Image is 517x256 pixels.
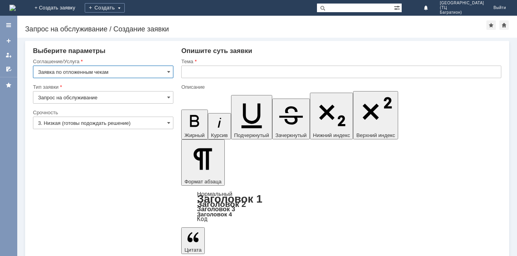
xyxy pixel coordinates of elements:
[440,5,484,10] span: (ТЦ
[184,132,205,138] span: Жирный
[231,95,272,139] button: Подчеркнутый
[197,193,262,205] a: Заголовок 1
[181,191,501,222] div: Формат абзаца
[211,132,228,138] span: Курсив
[234,132,269,138] span: Подчеркнутый
[440,10,484,15] span: Багратион)
[184,247,202,253] span: Цитата
[197,205,235,212] a: Заголовок 3
[272,99,310,139] button: Зачеркнутый
[394,4,402,11] span: Расширенный поиск
[181,84,500,90] div: Описание
[310,93,353,139] button: Нижний индекс
[2,63,15,75] a: Мои согласования
[9,5,16,11] img: logo
[356,132,395,138] span: Верхний индекс
[499,20,509,30] div: Сделать домашней страницей
[181,59,500,64] div: Тема
[33,47,106,55] span: Выберите параметры
[181,47,252,55] span: Опишите суть заявки
[9,5,16,11] a: Перейти на домашнюю страницу
[181,110,208,139] button: Жирный
[486,20,496,30] div: Добавить в избранное
[2,49,15,61] a: Мои заявки
[85,3,125,13] div: Создать
[208,113,231,139] button: Курсив
[33,110,172,115] div: Срочность
[197,211,232,218] a: Заголовок 4
[2,35,15,47] a: Создать заявку
[440,1,484,5] span: [GEOGRAPHIC_DATA]
[184,179,221,185] span: Формат абзаца
[181,227,205,254] button: Цитата
[197,190,232,197] a: Нормальный
[25,25,486,33] div: Запрос на обслуживание / Создание заявки
[33,84,172,90] div: Тип заявки
[353,91,398,139] button: Верхний индекс
[197,199,246,208] a: Заголовок 2
[181,139,224,186] button: Формат абзаца
[275,132,307,138] span: Зачеркнутый
[33,59,172,64] div: Соглашение/Услуга
[313,132,350,138] span: Нижний индекс
[197,216,208,223] a: Код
